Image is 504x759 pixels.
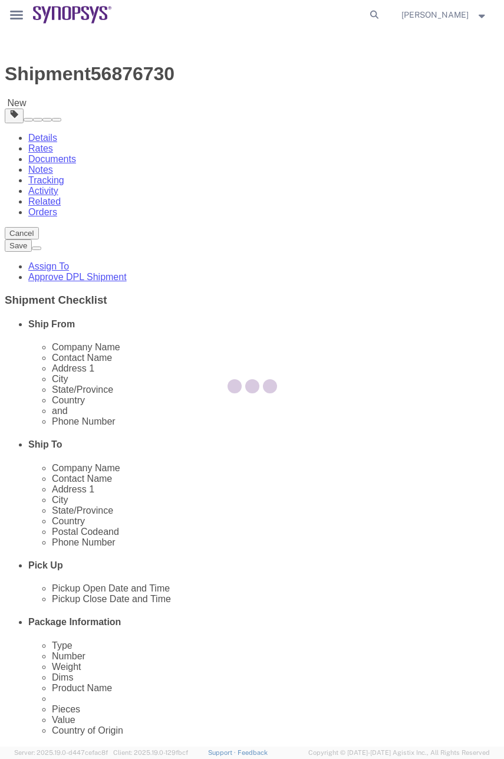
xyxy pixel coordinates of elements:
span: Caleb Jackson [401,8,469,21]
span: Copyright © [DATE]-[DATE] Agistix Inc., All Rights Reserved [308,748,490,758]
span: Server: 2025.19.0-d447cefac8f [14,749,108,756]
button: [PERSON_NAME] [401,8,488,22]
a: Feedback [238,749,268,756]
a: Support [208,749,238,756]
span: Client: 2025.19.0-129fbcf [113,749,188,756]
img: logo [33,6,112,24]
